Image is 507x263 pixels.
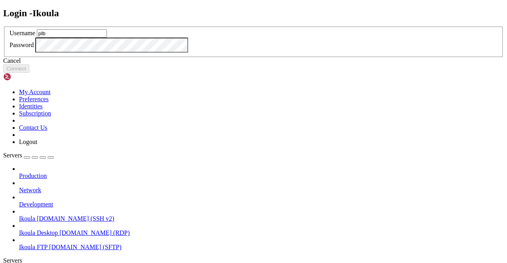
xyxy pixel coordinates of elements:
[3,3,404,10] x-row: Connecting [DOMAIN_NAME]...
[19,138,37,145] a: Logout
[3,73,49,81] img: Shellngn
[19,201,504,208] a: Development
[59,229,130,236] span: [DOMAIN_NAME] (RDP)
[19,172,504,180] a: Production
[10,30,35,36] label: Username
[19,222,504,237] li: Ikoula Desktop [DOMAIN_NAME] (RDP)
[3,152,54,159] a: Servers
[3,152,22,159] span: Servers
[19,215,504,222] a: Ikoula [DOMAIN_NAME] (SSH v2)
[19,229,504,237] a: Ikoula Desktop [DOMAIN_NAME] (RDP)
[10,42,34,48] label: Password
[37,215,114,222] span: [DOMAIN_NAME] (SSH v2)
[19,124,48,131] a: Contact Us
[19,187,41,193] span: Network
[19,244,504,251] a: Ikoula FTP [DOMAIN_NAME] (SFTP)
[19,96,49,102] a: Preferences
[19,244,48,250] span: Ikoula FTP
[19,201,53,208] span: Development
[19,194,504,208] li: Development
[19,110,51,117] a: Subscription
[19,215,35,222] span: Ikoula
[3,8,504,19] h2: Login - Ikoula
[19,103,43,110] a: Identities
[19,187,504,194] a: Network
[3,57,504,64] div: Cancel
[3,10,6,17] div: (0, 1)
[19,165,504,180] li: Production
[49,244,122,250] span: [DOMAIN_NAME] (SFTP)
[19,229,58,236] span: Ikoula Desktop
[19,237,504,251] li: Ikoula FTP [DOMAIN_NAME] (SFTP)
[19,208,504,222] li: Ikoula [DOMAIN_NAME] (SSH v2)
[19,180,504,194] li: Network
[19,172,47,179] span: Production
[19,89,51,95] a: My Account
[3,64,29,73] button: Connect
